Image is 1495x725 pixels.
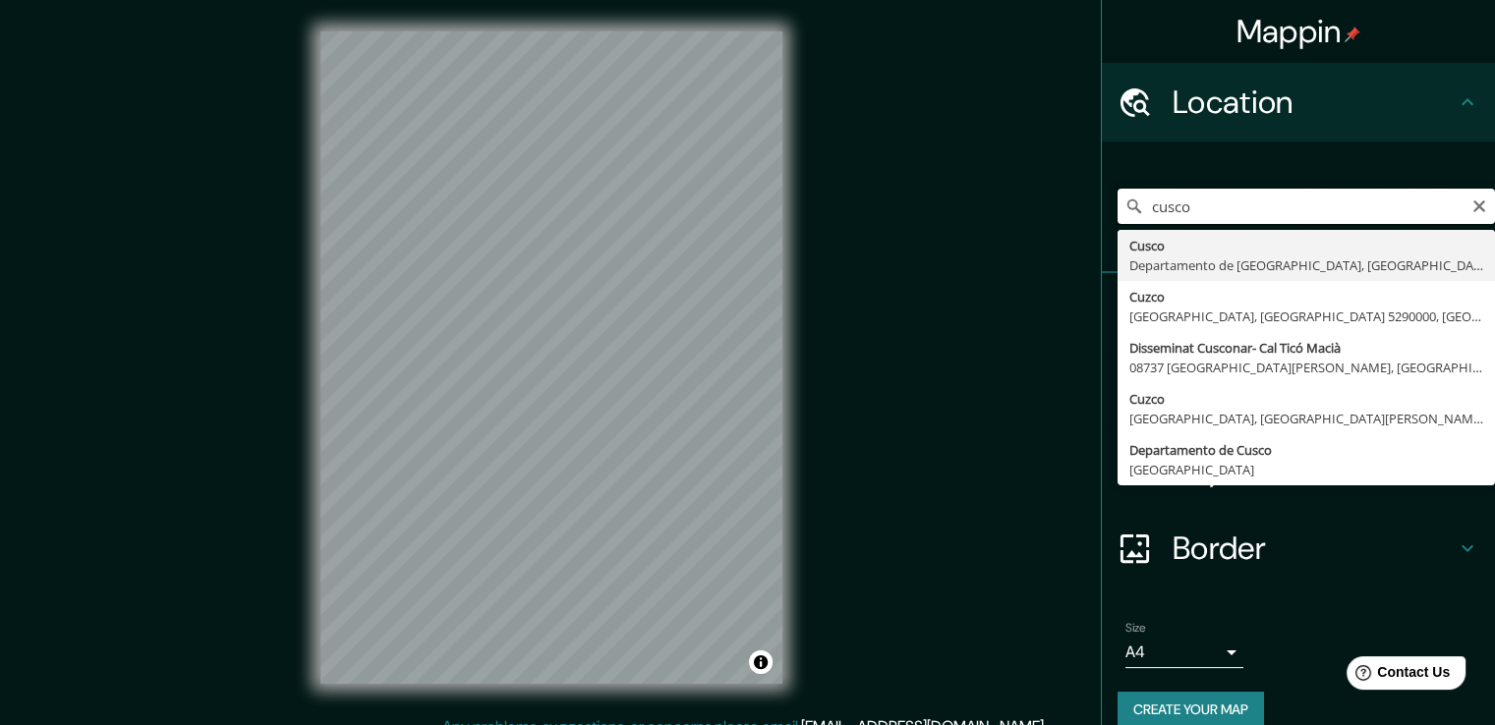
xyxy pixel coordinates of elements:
[1102,352,1495,430] div: Style
[1129,287,1483,307] div: Cuzco
[1129,338,1483,358] div: Disseminat Cusconar- Cal Ticó Macià
[1236,12,1361,51] h4: Mappin
[1173,450,1456,489] h4: Layout
[749,650,773,674] button: Toggle attribution
[1129,358,1483,377] div: 08737 [GEOGRAPHIC_DATA][PERSON_NAME], [GEOGRAPHIC_DATA], [GEOGRAPHIC_DATA]
[1129,307,1483,326] div: [GEOGRAPHIC_DATA], [GEOGRAPHIC_DATA] 5290000, [GEOGRAPHIC_DATA]
[1471,195,1487,214] button: Clear
[1129,255,1483,275] div: Departamento de [GEOGRAPHIC_DATA], [GEOGRAPHIC_DATA]
[1102,430,1495,509] div: Layout
[1102,63,1495,141] div: Location
[1129,460,1483,479] div: [GEOGRAPHIC_DATA]
[1320,648,1473,703] iframe: Help widget launcher
[1118,189,1495,224] input: Pick your city or area
[320,31,782,684] canvas: Map
[1102,273,1495,352] div: Pins
[1173,529,1456,568] h4: Border
[1125,620,1146,637] label: Size
[1102,509,1495,587] div: Border
[1129,389,1483,409] div: Cuzco
[1129,236,1483,255] div: Cusco
[1129,409,1483,428] div: [GEOGRAPHIC_DATA], [GEOGRAPHIC_DATA][PERSON_NAME], [GEOGRAPHIC_DATA]
[1129,440,1483,460] div: Departamento de Cusco
[1125,637,1243,668] div: A4
[1345,27,1360,42] img: pin-icon.png
[1173,83,1456,122] h4: Location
